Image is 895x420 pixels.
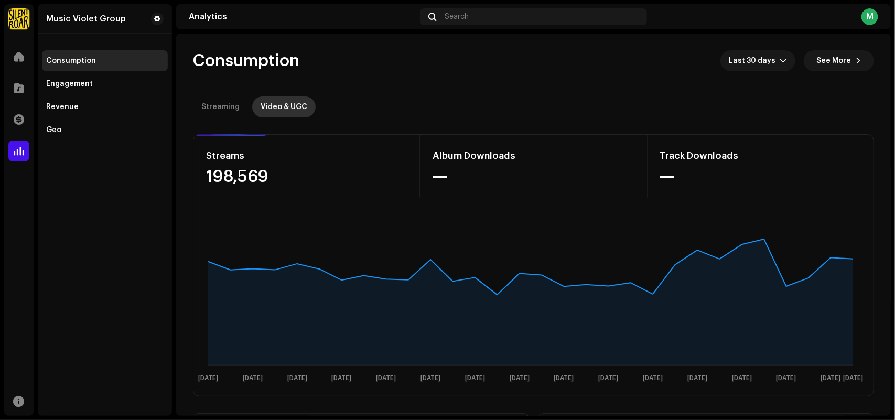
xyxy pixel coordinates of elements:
text: [DATE] [554,375,574,382]
span: Consumption [193,50,299,71]
text: [DATE] [198,375,218,382]
text: [DATE] [376,375,396,382]
div: Consumption [46,57,96,65]
span: See More [816,50,851,71]
div: Video & UGC [261,96,307,117]
div: Streaming [201,96,240,117]
div: Streams [206,147,407,164]
text: [DATE] [465,375,485,382]
text: [DATE] [687,375,707,382]
text: [DATE] [243,375,263,382]
div: M [861,8,878,25]
text: [DATE] [843,375,863,382]
div: 198,569 [206,168,407,185]
div: Track Downloads [660,147,861,164]
text: [DATE] [777,375,796,382]
div: — [660,168,861,185]
div: Analytics [189,13,416,21]
div: Album Downloads [433,147,634,164]
text: [DATE] [598,375,618,382]
text: [DATE] [287,375,307,382]
button: See More [804,50,874,71]
text: [DATE] [510,375,530,382]
text: [DATE] [643,375,663,382]
div: Engagement [46,80,93,88]
re-m-nav-item: Geo [42,120,168,141]
div: Geo [46,126,61,134]
text: [DATE] [732,375,752,382]
span: Search [445,13,469,21]
div: Music Violet Group [46,15,126,23]
span: Last 30 days [729,50,780,71]
div: dropdown trigger [780,50,787,71]
text: [DATE] [331,375,351,382]
div: — [433,168,634,185]
text: [DATE] [420,375,440,382]
div: Revenue [46,103,79,111]
text: [DATE] [821,375,841,382]
re-m-nav-item: Revenue [42,96,168,117]
re-m-nav-item: Consumption [42,50,168,71]
img: fcfd72e7-8859-4002-b0df-9a7058150634 [8,8,29,29]
re-m-nav-item: Engagement [42,73,168,94]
